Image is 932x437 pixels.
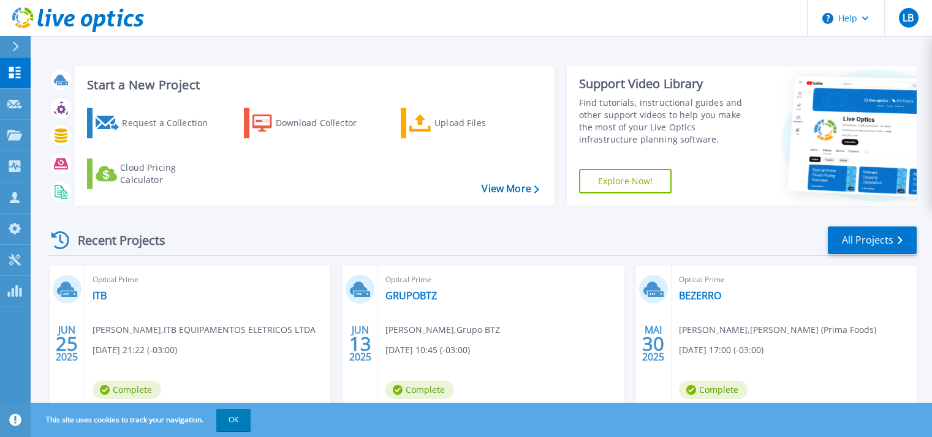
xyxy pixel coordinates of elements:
[56,338,78,349] span: 25
[245,402,321,415] span: Project ID: 2950944
[679,323,876,337] span: [PERSON_NAME] , [PERSON_NAME] (Prima Foods)
[434,111,532,135] div: Upload Files
[679,343,763,357] span: [DATE] 17:00 (-03:00)
[93,381,161,399] span: Complete
[244,108,381,138] a: Download Collector
[34,409,251,431] span: This site uses cookies to track your navigation.
[385,273,616,286] span: Optical Prime
[216,409,251,431] button: OK
[385,343,470,357] span: [DATE] 10:45 (-03:00)
[539,402,615,415] span: Project ID: 2937105
[349,321,372,366] div: JUN 2025
[47,225,182,255] div: Recent Projects
[679,381,748,399] span: Complete
[642,338,664,349] span: 30
[93,289,107,302] a: ITB
[832,402,907,415] span: Project ID: 2919266
[679,289,721,302] a: BEZERRO
[679,273,909,286] span: Optical Prime
[93,273,323,286] span: Optical Prime
[122,111,220,135] div: Request a Collection
[579,76,755,92] div: Support Video Library
[87,108,224,138] a: Request a Collection
[87,159,224,189] a: Cloud Pricing Calculator
[55,321,78,366] div: JUN 2025
[349,338,371,349] span: 13
[579,169,672,193] a: Explore Now!
[120,162,218,186] div: Cloud Pricing Calculator
[385,289,437,302] a: GRUPOBTZ
[276,111,374,135] div: Download Collector
[828,226,917,254] a: All Projects
[401,108,537,138] a: Upload Files
[642,321,665,366] div: MAI 2025
[93,343,177,357] span: [DATE] 21:22 (-03:00)
[482,183,539,195] a: View More
[87,78,539,92] h3: Start a New Project
[385,381,454,399] span: Complete
[903,13,914,23] span: LB
[93,323,316,337] span: [PERSON_NAME] , ITB EQUIPAMENTOS ELETRICOS LTDA
[385,323,500,337] span: [PERSON_NAME] , Grupo BTZ
[579,97,755,146] div: Find tutorials, instructional guides and other support videos to help you make the most of your L...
